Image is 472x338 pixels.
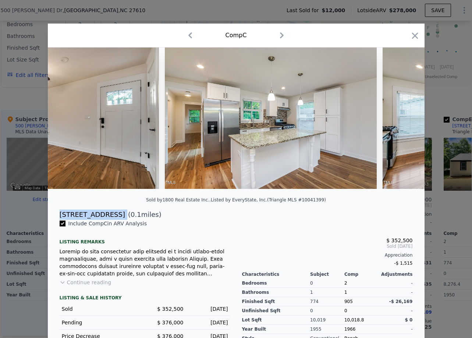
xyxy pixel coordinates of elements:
[379,279,413,288] div: -
[242,243,413,249] span: Sold [DATE]
[60,210,125,220] div: [STREET_ADDRESS]
[310,297,344,306] div: 774
[62,319,139,326] div: Pending
[310,316,344,325] div: 10,019
[165,47,377,189] img: Property Img
[125,210,162,220] span: ( miles)
[146,197,211,203] div: Sold by 1800 Real Estate Inc. .
[344,317,364,323] span: 10,018.8
[60,248,230,277] div: Loremip do sita consectetur adip elitsedd ei t incidi utlabo-etdol magnaaliquae, admi v quisn exe...
[60,295,230,302] div: LISTING & SALE HISTORY
[379,288,413,297] div: -
[310,306,344,316] div: 0
[242,306,310,316] div: Unfinished Sqft
[344,281,347,286] span: 2
[379,271,413,277] div: Adjustments
[389,299,413,304] span: -$ 26,169
[62,305,139,313] div: Sold
[242,325,310,334] div: Year Built
[242,252,413,258] div: Appreciation
[157,320,183,325] span: $ 376,000
[379,325,413,334] div: -
[211,197,326,203] div: Listed by EveryState, Inc. (Triangle MLS #10041399)
[310,325,344,334] div: 1955
[242,279,310,288] div: Bedrooms
[242,297,310,306] div: Finished Sqft
[226,31,247,40] div: Comp C
[189,305,228,313] div: [DATE]
[344,288,379,297] div: 1
[386,237,412,243] span: $ 352,500
[242,271,310,277] div: Characteristics
[344,308,347,313] span: 0
[310,271,344,277] div: Subject
[60,279,111,286] button: Continue reading
[242,316,310,325] div: Lot Sqft
[344,271,379,277] div: Comp
[344,325,379,334] div: 1966
[242,288,310,297] div: Bathrooms
[394,261,412,266] span: -$ 1,515
[60,233,230,245] div: Listing remarks
[65,221,150,226] span: Include Comp C in ARV Analysis
[310,288,344,297] div: 1
[189,319,228,326] div: [DATE]
[131,211,141,218] span: 0.1
[157,306,183,312] span: $ 352,500
[344,299,353,304] span: 905
[379,306,413,316] div: -
[405,317,413,323] span: $ 0
[310,279,344,288] div: 0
